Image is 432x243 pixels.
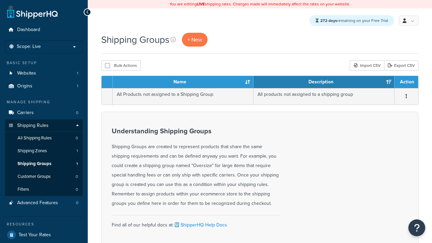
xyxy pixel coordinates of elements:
[5,229,83,241] a: Test Your Rates
[197,1,205,7] b: LIVE
[5,197,83,209] a: Advanced Features 0
[112,127,280,208] div: Shipping Groups are created to represent products that share the same shipping requirements and c...
[5,67,83,80] a: Websites 1
[5,183,83,196] a: Filters 0
[5,107,83,119] li: Carriers
[113,88,253,105] td: All Products not assigned to a Shipping Group
[5,119,83,132] a: Shipping Rules
[18,135,52,141] span: All Shipping Rules
[18,174,51,180] span: Customer Groups
[17,83,32,89] span: Origins
[5,24,83,36] a: Dashboard
[5,170,83,183] li: Customer Groups
[5,99,83,105] div: Manage Shipping
[112,127,280,135] h3: Understanding Shipping Groups
[101,33,169,46] h1: Shipping Groups
[113,76,253,88] th: Name: activate to sort column ascending
[253,76,395,88] th: Description: activate to sort column ascending
[5,107,83,119] a: Carriers 0
[5,221,83,227] div: Resources
[17,123,49,129] span: Shipping Rules
[187,36,202,44] span: + New
[320,18,337,24] strong: 272 days
[350,60,384,71] div: Import CSV
[76,174,78,180] span: 0
[77,71,78,76] span: 1
[5,145,83,157] a: Shipping Zones 1
[76,161,78,167] span: 1
[17,44,41,50] span: Scope: Live
[17,200,58,206] span: Advanced Features
[77,83,78,89] span: 1
[18,187,29,192] span: Filters
[76,187,78,192] span: 0
[5,170,83,183] a: Customer Groups 0
[7,5,58,19] a: ShipperHQ Home
[5,132,83,144] li: All Shipping Rules
[253,88,395,105] td: All products not assigned to a shipping group
[17,27,40,33] span: Dashboard
[384,60,418,71] a: Export CSV
[5,158,83,170] li: Shipping Groups
[18,161,51,167] span: Shipping Groups
[173,221,227,228] a: ShipperHQ Help Docs
[408,219,425,236] button: Open Resource Center
[19,232,51,238] span: Test Your Rates
[17,110,34,116] span: Carriers
[5,197,83,209] li: Advanced Features
[5,67,83,80] li: Websites
[5,119,83,196] li: Shipping Rules
[309,15,394,26] div: remaining on your Free Trial
[101,60,141,71] button: Bulk Actions
[182,33,208,47] a: + New
[395,76,418,88] th: Action
[5,145,83,157] li: Shipping Zones
[5,80,83,92] a: Origins 1
[5,60,83,66] div: Basic Setup
[5,183,83,196] li: Filters
[5,80,83,92] li: Origins
[76,200,78,206] span: 0
[77,148,78,154] span: 1
[76,135,78,141] span: 0
[17,71,36,76] span: Websites
[18,148,47,154] span: Shipping Zones
[76,110,78,116] span: 0
[5,158,83,170] a: Shipping Groups 1
[112,215,280,230] div: Find all of our helpful docs at:
[5,132,83,144] a: All Shipping Rules 0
